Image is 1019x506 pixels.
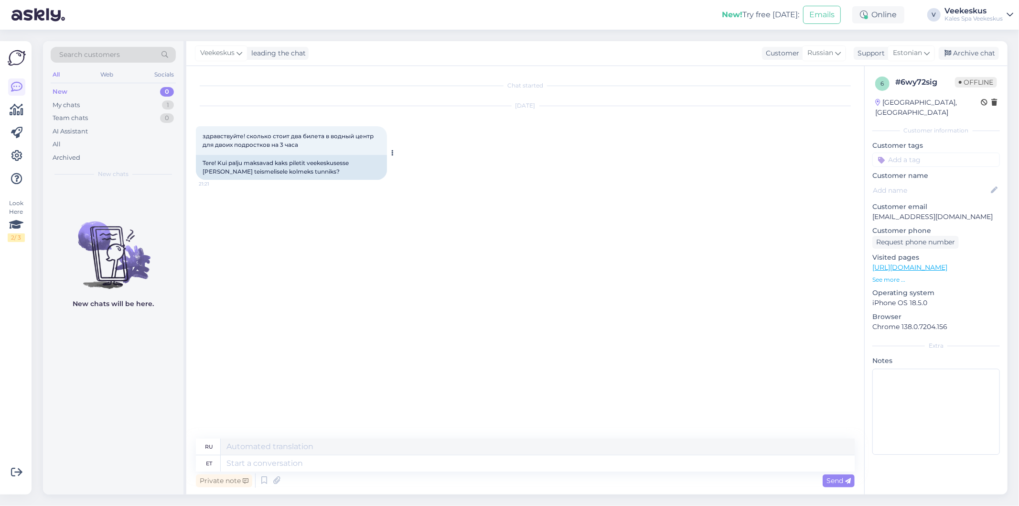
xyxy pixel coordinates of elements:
button: Emails [803,6,841,24]
div: et [206,455,212,472]
a: [URL][DOMAIN_NAME] [872,263,947,272]
div: ru [205,439,213,455]
img: No chats [43,204,183,290]
p: Chrome 138.0.7204.156 [872,322,1000,332]
div: Extra [872,341,1000,350]
div: All [51,68,62,81]
div: New [53,87,67,97]
div: All [53,140,61,149]
p: Customer phone [872,226,1000,236]
p: Customer email [872,202,1000,212]
span: Send [826,476,851,485]
div: Team chats [53,113,88,123]
div: My chats [53,100,80,110]
div: Archive chat [939,47,999,60]
div: V [927,8,941,22]
p: See more ... [872,275,1000,284]
p: [EMAIL_ADDRESS][DOMAIN_NAME] [872,212,1000,222]
b: New! [722,10,742,19]
div: Try free [DATE]: [722,9,799,21]
span: New chats [98,170,129,178]
div: Customer [762,48,799,58]
div: Web [99,68,116,81]
p: New chats will be here. [73,299,154,309]
span: Veekeskus [200,48,235,58]
span: Search customers [59,50,120,60]
p: Browser [872,312,1000,322]
input: Add a tag [872,153,1000,167]
p: Visited pages [872,253,1000,263]
div: Kales Spa Veekeskus [944,15,1003,22]
div: Request phone number [872,236,959,249]
div: Customer information [872,126,1000,135]
input: Add name [873,185,989,196]
span: Offline [955,77,997,88]
span: Russian [807,48,833,58]
p: Customer name [872,171,1000,181]
img: Askly Logo [8,49,26,67]
p: Customer tags [872,141,1000,151]
div: Chat started [196,81,855,90]
a: VeekeskusKales Spa Veekeskus [944,7,1013,22]
div: AI Assistant [53,127,88,136]
p: iPhone OS 18.5.0 [872,298,1000,308]
div: 1 [162,100,174,110]
p: Notes [872,356,1000,366]
div: Private note [196,474,252,487]
div: Look Here [8,199,25,242]
div: Veekeskus [944,7,1003,15]
span: здравствуйте! сколько стоит два билета в водный центр для двоих подростков на 3 часа [203,132,375,148]
span: 6 [881,80,884,87]
div: Support [854,48,885,58]
div: leading the chat [247,48,306,58]
div: Archived [53,153,80,163]
div: [DATE] [196,101,855,110]
div: Socials [152,68,176,81]
span: Estonian [893,48,922,58]
div: Online [852,6,904,23]
p: Operating system [872,288,1000,298]
div: # 6wy72sig [895,77,955,88]
div: Tere! Kui palju maksavad kaks piletit veekeskusesse [PERSON_NAME] teismelisele kolmeks tunniks? [196,155,387,180]
span: 21:21 [199,180,235,187]
div: 0 [160,113,174,123]
div: 2 / 3 [8,233,25,242]
div: 0 [160,87,174,97]
div: [GEOGRAPHIC_DATA], [GEOGRAPHIC_DATA] [875,98,981,118]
